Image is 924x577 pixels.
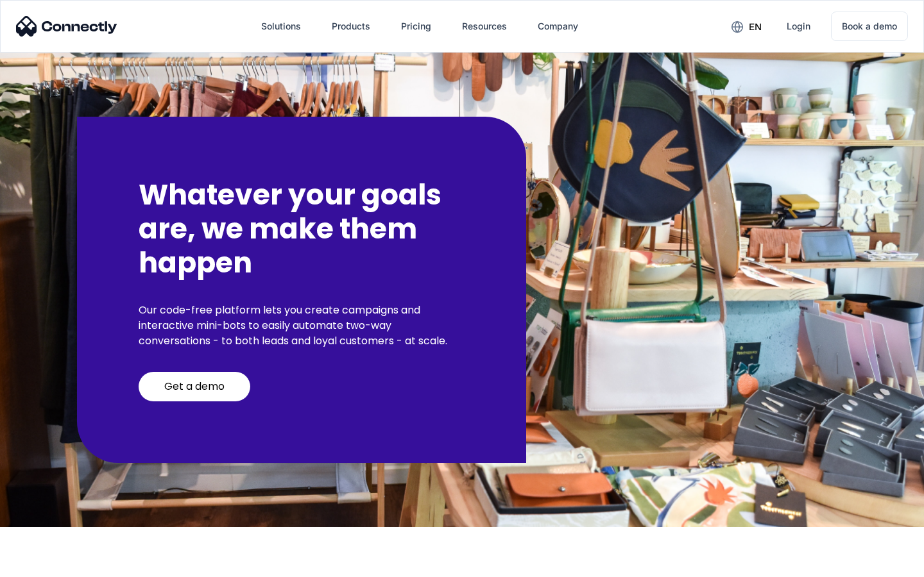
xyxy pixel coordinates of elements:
[16,16,117,37] img: Connectly Logo
[721,17,771,36] div: en
[261,17,301,35] div: Solutions
[251,11,311,42] div: Solutions
[321,11,381,42] div: Products
[831,12,908,41] a: Book a demo
[26,555,77,573] ul: Language list
[452,11,517,42] div: Resources
[332,17,370,35] div: Products
[164,380,225,393] div: Get a demo
[13,555,77,573] aside: Language selected: English
[139,372,250,401] a: Get a demo
[391,11,441,42] a: Pricing
[401,17,431,35] div: Pricing
[462,17,507,35] div: Resources
[787,17,810,35] div: Login
[139,303,465,349] p: Our code-free platform lets you create campaigns and interactive mini-bots to easily automate two...
[749,18,762,36] div: en
[776,11,821,42] a: Login
[139,178,465,280] h2: Whatever your goals are, we make them happen
[538,17,578,35] div: Company
[527,11,588,42] div: Company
